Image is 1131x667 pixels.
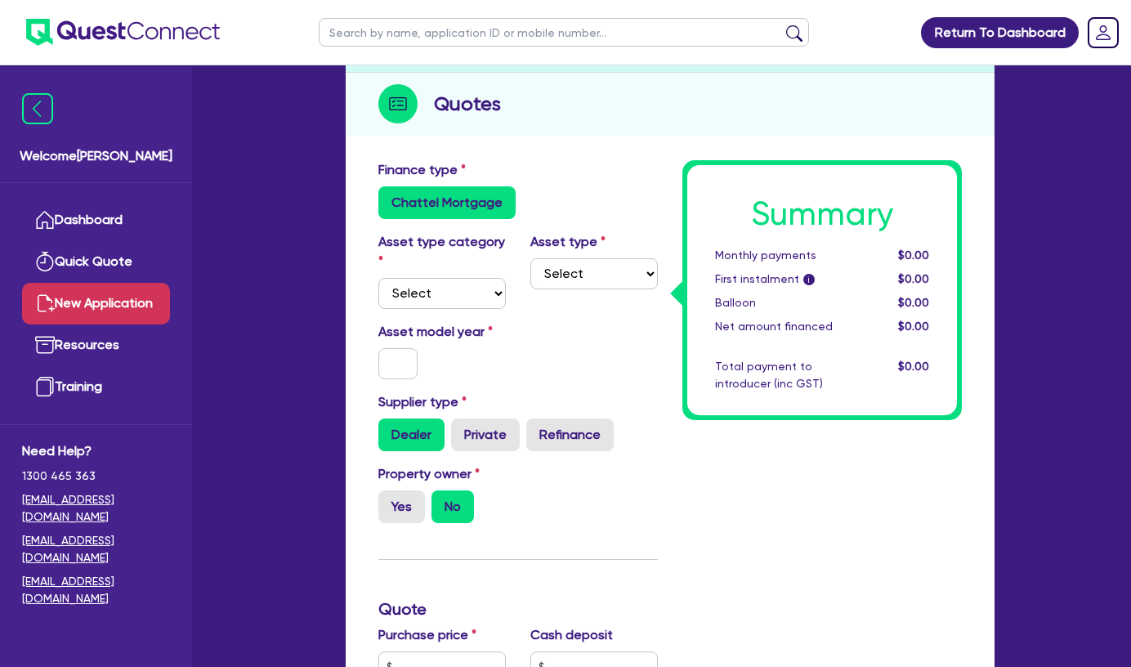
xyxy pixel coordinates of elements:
label: Chattel Mortgage [378,186,516,219]
span: Need Help? [22,441,170,461]
label: Asset type [530,232,606,252]
label: Asset model year [366,322,518,342]
label: No [431,490,474,523]
a: Dropdown toggle [1082,11,1124,54]
h3: Quote [378,599,658,619]
span: $0.00 [898,296,929,309]
div: Monthly payments [703,247,862,264]
label: Private [451,419,520,451]
span: i [803,274,815,285]
span: 1300 465 363 [22,468,170,485]
h1: Summary [715,195,929,234]
img: new-application [35,293,55,313]
span: $0.00 [898,272,929,285]
img: quest-connect-logo-blue [26,19,220,46]
div: Net amount financed [703,318,862,335]
a: Dashboard [22,199,170,241]
img: resources [35,335,55,355]
label: Yes [378,490,425,523]
a: Quick Quote [22,241,170,283]
span: $0.00 [898,320,929,333]
label: Supplier type [378,392,467,412]
a: New Application [22,283,170,325]
img: step-icon [378,84,418,123]
div: Balloon [703,294,862,311]
label: Purchase price [378,625,476,645]
a: [EMAIL_ADDRESS][DOMAIN_NAME] [22,532,170,566]
input: Search by name, application ID or mobile number... [319,18,809,47]
span: Welcome [PERSON_NAME] [20,146,172,166]
div: First instalment [703,271,862,288]
a: Return To Dashboard [921,17,1079,48]
a: Training [22,366,170,408]
label: Dealer [378,419,445,451]
label: Asset type category [378,232,506,271]
a: [EMAIL_ADDRESS][DOMAIN_NAME] [22,491,170,526]
a: [EMAIL_ADDRESS][DOMAIN_NAME] [22,573,170,607]
img: icon-menu-close [22,93,53,124]
label: Property owner [378,464,480,484]
img: training [35,377,55,396]
span: $0.00 [898,248,929,262]
img: quick-quote [35,252,55,271]
h2: Quotes [434,89,501,119]
div: Total payment to introducer (inc GST) [703,358,862,392]
span: $0.00 [898,360,929,373]
a: Resources [22,325,170,366]
label: Cash deposit [530,625,613,645]
label: Finance type [378,160,466,180]
label: Refinance [526,419,614,451]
